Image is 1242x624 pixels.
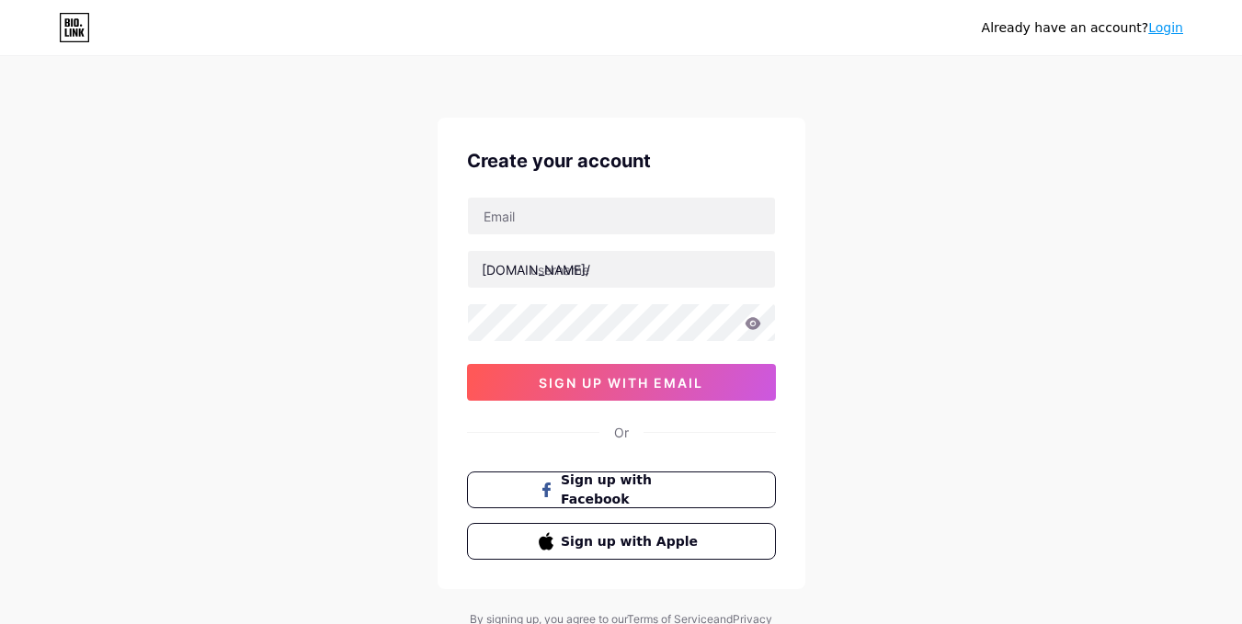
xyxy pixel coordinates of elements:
div: Already have an account? [982,18,1183,38]
a: Login [1148,20,1183,35]
span: Sign up with Facebook [561,471,703,509]
div: [DOMAIN_NAME]/ [482,260,590,279]
button: sign up with email [467,364,776,401]
div: Create your account [467,147,776,175]
button: Sign up with Apple [467,523,776,560]
input: Email [468,198,775,234]
div: Or [614,423,629,442]
input: username [468,251,775,288]
span: Sign up with Apple [561,532,703,551]
button: Sign up with Facebook [467,471,776,508]
span: sign up with email [539,375,703,391]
